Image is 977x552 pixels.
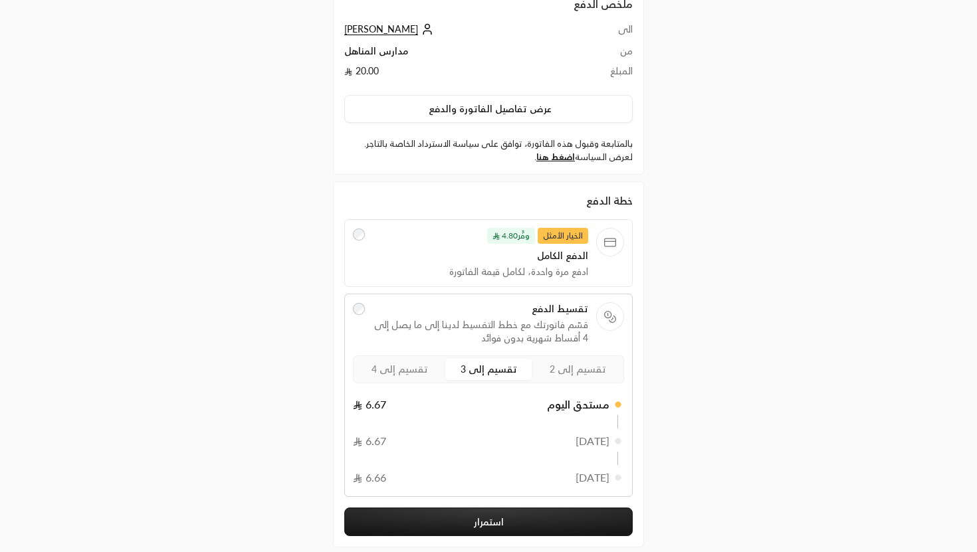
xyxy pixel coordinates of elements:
span: الدفع الكامل [373,249,589,262]
td: من [576,45,633,64]
span: 6.67 [353,433,386,449]
td: المبلغ [576,64,633,84]
button: عرض تفاصيل الفاتورة والدفع [344,95,633,123]
span: تقسيم إلى 3 [461,363,517,375]
span: تقسيط الدفع [373,302,589,316]
span: تقسيم إلى 2 [550,363,606,375]
input: الخيار الأمثلوفَّر4.80 الدفع الكاملادفع مرة واحدة، لكامل قيمة الفاتورة [353,229,365,240]
span: تقسيم إلى 4 [372,363,428,375]
span: 6.67 [353,397,386,413]
td: 20.00 [344,64,576,84]
a: [PERSON_NAME] [344,23,437,35]
span: قسّم فاتورتك مع خطط التقسيط لدينا إلى ما يصل إلى 4 أقساط شهرية بدون فوائد [373,318,589,345]
span: وفَّر 4.80 [487,228,535,244]
td: الى [576,23,633,45]
td: مدارس المناهل [344,45,576,64]
div: خطة الدفع [344,193,633,209]
span: مستحق اليوم [547,397,609,413]
span: الخيار الأمثل [538,228,588,244]
a: اضغط هنا [536,151,575,162]
span: [PERSON_NAME] [344,23,418,35]
button: استمرار [344,507,633,536]
span: 6.66 [353,470,386,486]
span: [DATE] [576,433,609,449]
span: [DATE] [576,470,609,486]
label: بالمتابعة وقبول هذه الفاتورة، توافق على سياسة الاسترداد الخاصة بالتاجر. لعرض السياسة . [344,138,633,163]
input: تقسيط الدفعقسّم فاتورتك مع خطط التقسيط لدينا إلى ما يصل إلى 4 أقساط شهرية بدون فوائد [353,303,365,315]
span: ادفع مرة واحدة، لكامل قيمة الفاتورة [373,265,589,278]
